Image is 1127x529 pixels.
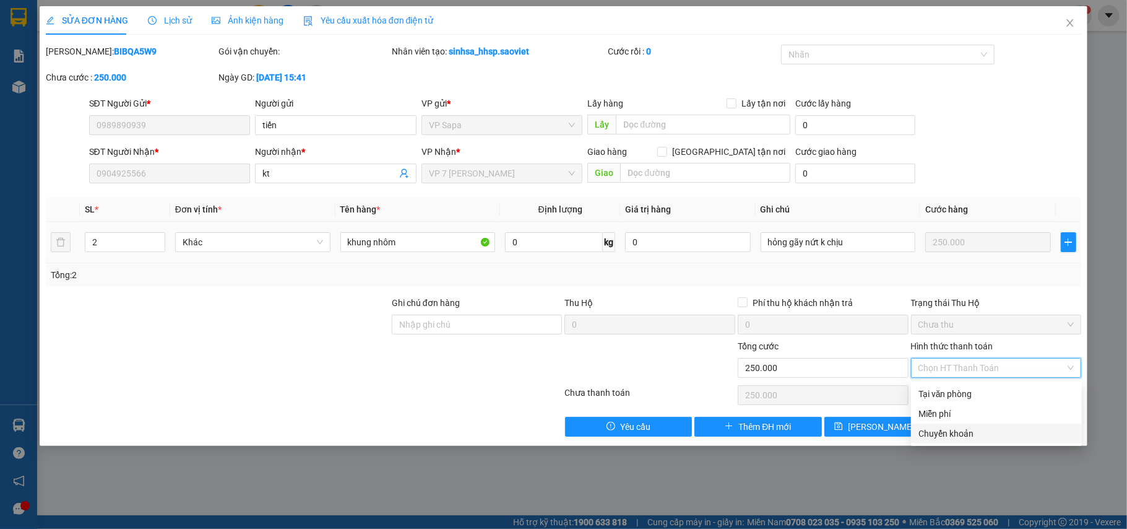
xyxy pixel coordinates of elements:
input: Cước lấy hàng [795,115,915,135]
span: Yêu cầu xuất hóa đơn điện tử [303,15,434,25]
span: Cước hàng [925,204,968,214]
div: SĐT Người Gửi [89,97,251,110]
span: VP Sapa [429,116,576,134]
span: Định lượng [538,204,582,214]
span: Thu Hộ [564,298,593,308]
label: Ghi chú đơn hàng [392,298,460,308]
b: [DATE] 15:41 [256,72,306,82]
input: VD: Bàn, Ghế [340,232,496,252]
div: Cước rồi : [608,45,779,58]
span: Ảnh kiện hàng [212,15,283,25]
div: Miễn phí [918,407,1074,421]
span: Lịch sử [148,15,192,25]
div: Chưa cước : [46,71,217,84]
div: [PERSON_NAME]: [46,45,217,58]
b: 250.000 [94,72,126,82]
span: user-add [399,168,409,178]
span: Lấy hàng [587,98,623,108]
span: exclamation-circle [607,422,615,432]
span: Khác [183,233,323,251]
b: 0 [646,46,651,56]
span: Thêm ĐH mới [738,420,791,434]
div: VP gửi [421,97,583,110]
span: VP 7 Phạm Văn Đồng [429,164,576,183]
span: Yêu cầu [620,420,650,434]
div: Trạng thái Thu Hộ [911,296,1082,310]
div: Tổng: 2 [51,268,436,282]
span: Lấy tận nơi [736,97,790,110]
input: Ghi Chú [761,232,916,252]
span: picture [212,16,220,25]
div: Gói vận chuyển: [218,45,389,58]
input: Ghi chú đơn hàng [392,315,563,334]
span: edit [46,16,54,25]
div: Chuyển khoản [918,427,1074,440]
div: SĐT Người Nhận [89,145,251,159]
button: plus [1061,232,1077,252]
div: Người nhận [255,145,417,159]
span: Giá trị hàng [625,204,671,214]
span: Tổng cước [738,341,779,351]
button: save[PERSON_NAME] thay đổi [824,417,952,437]
span: SL [85,204,95,214]
div: Người gửi [255,97,417,110]
span: [GEOGRAPHIC_DATA] tận nơi [667,145,790,159]
div: Ngày GD: [218,71,389,84]
span: Phí thu hộ khách nhận trả [748,296,858,310]
input: Dọc đường [616,115,790,134]
span: save [834,422,843,432]
img: icon [303,16,313,26]
span: Chưa thu [918,315,1074,334]
input: 0 [925,232,1050,252]
span: clock-circle [148,16,157,25]
span: Giao hàng [587,147,627,157]
th: Ghi chú [756,198,921,222]
b: sinhsa_hhsp.saoviet [449,46,529,56]
div: Nhân viên tạo: [392,45,605,58]
label: Hình thức thanh toán [911,341,993,351]
button: exclamation-circleYêu cầu [565,417,693,437]
span: Giao [587,163,620,183]
button: delete [51,232,71,252]
div: Chưa thanh toán [563,386,736,408]
span: close [1065,18,1075,28]
span: SỬA ĐƠN HÀNG [46,15,128,25]
span: Chọn HT Thanh Toán [918,359,1074,377]
span: [PERSON_NAME] thay đổi [848,420,947,434]
span: plus [1061,237,1076,247]
label: Cước lấy hàng [795,98,851,108]
b: BIBQA5W9 [114,46,157,56]
input: Cước giao hàng [795,164,915,183]
span: Đơn vị tính [175,204,222,214]
div: Tại văn phòng [918,387,1074,401]
input: Dọc đường [620,163,790,183]
span: VP Nhận [421,147,456,157]
span: Tên hàng [340,204,381,214]
button: Close [1053,6,1087,41]
button: plusThêm ĐH mới [694,417,822,437]
span: kg [603,232,615,252]
span: Lấy [587,115,616,134]
span: plus [725,422,733,432]
label: Cước giao hàng [795,147,857,157]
